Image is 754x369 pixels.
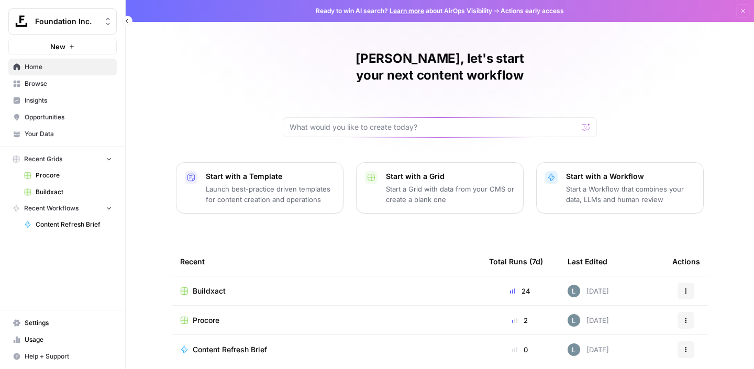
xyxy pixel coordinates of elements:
[489,247,543,276] div: Total Runs (7d)
[8,200,117,216] button: Recent Workflows
[8,92,117,109] a: Insights
[316,6,492,16] span: Ready to win AI search? about AirOps Visibility
[12,12,31,31] img: Foundation Inc. Logo
[206,171,335,182] p: Start with a Template
[566,184,695,205] p: Start a Workflow that combines your data, LLMs and human review
[25,318,112,328] span: Settings
[390,7,424,15] a: Learn more
[36,187,112,197] span: Buildxact
[50,41,65,52] span: New
[386,171,515,182] p: Start with a Grid
[568,314,580,327] img: 8iclr0koeej5t27gwiocqqt2wzy0
[8,151,117,167] button: Recent Grids
[8,315,117,331] a: Settings
[8,59,117,75] a: Home
[489,286,551,296] div: 24
[206,184,335,205] p: Launch best-practice driven templates for content creation and operations
[8,8,117,35] button: Workspace: Foundation Inc.
[193,344,267,355] span: Content Refresh Brief
[489,315,551,326] div: 2
[25,335,112,344] span: Usage
[193,315,219,326] span: Procore
[19,167,117,184] a: Procore
[8,39,117,54] button: New
[25,96,112,105] span: Insights
[180,315,472,326] a: Procore
[25,352,112,361] span: Help + Support
[8,109,117,126] a: Opportunities
[8,348,117,365] button: Help + Support
[25,129,112,139] span: Your Data
[489,344,551,355] div: 0
[193,286,226,296] span: Buildxact
[19,216,117,233] a: Content Refresh Brief
[35,16,98,27] span: Foundation Inc.
[36,171,112,180] span: Procore
[8,75,117,92] a: Browse
[501,6,564,16] span: Actions early access
[672,247,700,276] div: Actions
[36,220,112,229] span: Content Refresh Brief
[180,247,472,276] div: Recent
[568,285,580,297] img: 8iclr0koeej5t27gwiocqqt2wzy0
[568,343,580,356] img: 8iclr0koeej5t27gwiocqqt2wzy0
[180,286,472,296] a: Buildxact
[24,154,62,164] span: Recent Grids
[283,50,597,84] h1: [PERSON_NAME], let's start your next content workflow
[8,331,117,348] a: Usage
[24,204,79,213] span: Recent Workflows
[19,184,117,200] a: Buildxact
[568,285,609,297] div: [DATE]
[180,344,472,355] a: Content Refresh Brief
[25,113,112,122] span: Opportunities
[536,162,704,214] button: Start with a WorkflowStart a Workflow that combines your data, LLMs and human review
[386,184,515,205] p: Start a Grid with data from your CMS or create a blank one
[568,247,607,276] div: Last Edited
[356,162,524,214] button: Start with a GridStart a Grid with data from your CMS or create a blank one
[566,171,695,182] p: Start with a Workflow
[25,79,112,88] span: Browse
[176,162,343,214] button: Start with a TemplateLaunch best-practice driven templates for content creation and operations
[568,314,609,327] div: [DATE]
[290,122,578,132] input: What would you like to create today?
[568,343,609,356] div: [DATE]
[8,126,117,142] a: Your Data
[25,62,112,72] span: Home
